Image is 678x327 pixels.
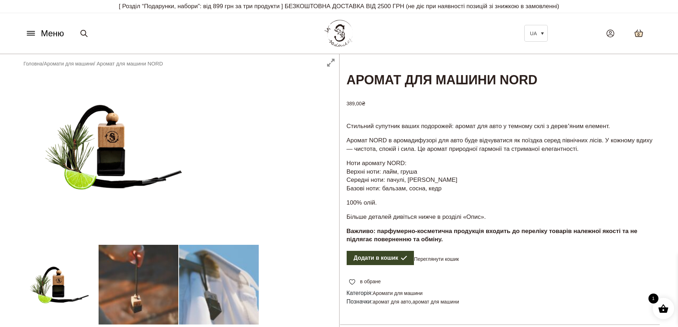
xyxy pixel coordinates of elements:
p: Ноти аромату NORD: Верхні ноти: лайм, груша Середні ноти: пачулі, [PERSON_NAME] Базові ноти: баль... [347,159,653,193]
img: BY SADOVSKIY [325,20,353,47]
a: в обране [347,278,383,285]
a: Аромати для машини [373,290,422,296]
a: UA [524,25,548,42]
span: UA [530,31,537,36]
nav: Breadcrumb [23,60,163,68]
a: Переглянути кошик [414,253,459,263]
span: Позначки: , [347,297,653,306]
span: Категорія: [347,289,653,297]
span: Меню [41,27,64,40]
a: Головна [23,61,42,67]
button: Меню [23,27,66,40]
p: Більше деталей дивіться нижче в розділі «Опис». [347,213,653,221]
span: в обране [360,278,381,285]
span: 1 [648,294,658,304]
strong: Важливо: парфумерно-косметична продукція входить до переліку товарів належної якості та не підляг... [347,228,637,243]
p: Аромат NORD в аромадифузорі для авто буде відчуватися як поїздка серед північних лісів. У кожному... [347,136,653,153]
p: Стильний супутник ваших подорожей: аромат для авто у темному склі з деревʼяним елемент. [347,122,653,131]
img: unfavourite.svg [349,279,355,285]
a: 0 [627,22,651,44]
a: аромат для машини [412,299,459,305]
h1: Аромат для машини NORD [340,54,661,89]
span: ₴ [362,101,366,106]
button: Додати в кошик [347,251,414,265]
a: Аромати для машини [44,61,94,67]
span: 0 [637,32,640,38]
p: 100% олій. [347,199,653,207]
bdi: 389,00 [347,101,366,106]
a: аромат для авто [373,299,411,305]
